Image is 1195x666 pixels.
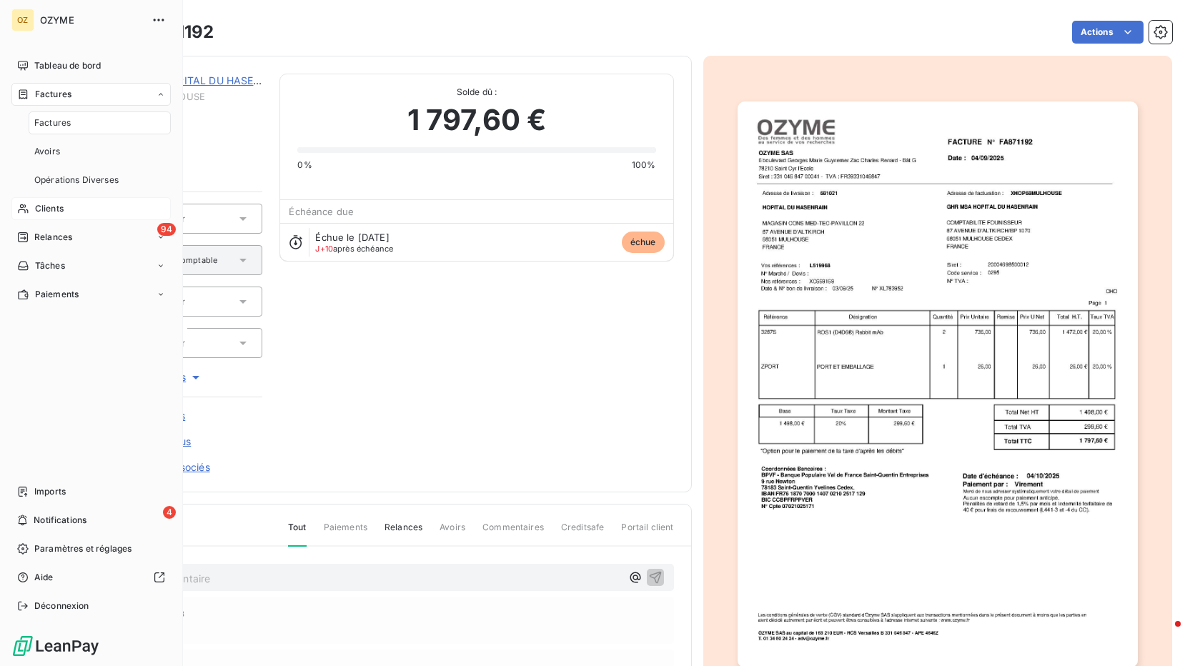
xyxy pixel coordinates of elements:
span: après échéance [315,244,393,253]
span: XHOP68MULHOUSE [112,91,262,102]
span: OZYME [40,14,143,26]
span: Paramètres et réglages [34,542,132,555]
span: Paiements [324,521,367,545]
img: Logo LeanPay [11,635,100,657]
span: 1 797,60 € [407,99,547,141]
span: Factures [34,116,71,129]
span: Clients [35,202,64,215]
span: 94 [157,223,176,236]
span: Échéance due [289,206,354,217]
span: Tableau de bord [34,59,101,72]
span: Aide [34,571,54,584]
span: Tout [288,521,307,547]
a: Aide [11,566,171,589]
span: Creditsafe [561,521,605,545]
button: Actions [1072,21,1144,44]
div: OZ [11,9,34,31]
span: Relances [34,231,72,244]
span: Portail client [621,521,673,545]
span: Factures [35,88,71,101]
span: Commentaires [482,521,544,545]
span: 0% [297,159,312,172]
span: Opérations Diverses [34,174,119,187]
span: Relances [385,521,422,545]
span: échue [622,232,665,253]
span: 100% [632,159,656,172]
span: Avoirs [440,521,465,545]
span: Notifications [34,514,86,527]
span: Solde dû : [297,86,655,99]
span: J+10 [315,244,333,254]
span: Échue le [DATE] [315,232,389,243]
span: Tâches [35,259,65,272]
a: GHR MSA HOPITAL DU HASENRAIN [112,74,286,86]
iframe: Intercom live chat [1146,617,1181,652]
span: Imports [34,485,66,498]
span: Paiements [35,288,79,301]
span: Déconnexion [34,600,89,612]
span: 4 [163,506,176,519]
span: Avoirs [34,145,60,158]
